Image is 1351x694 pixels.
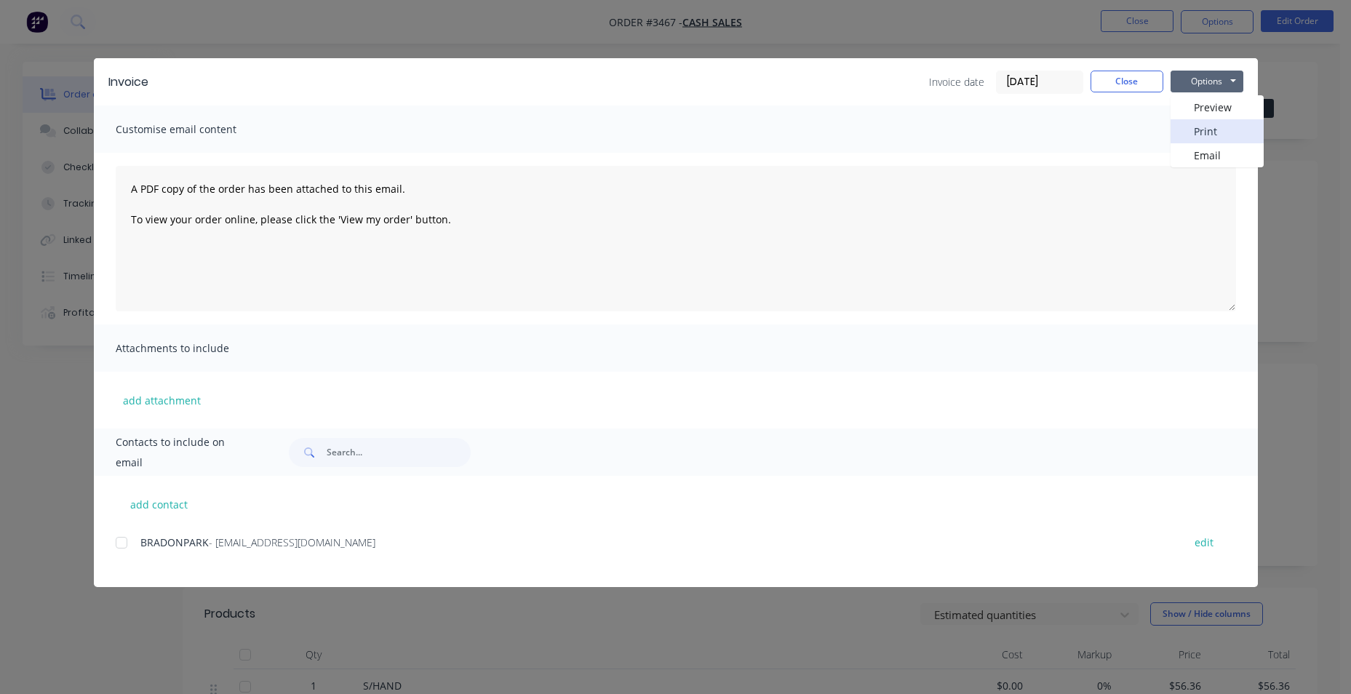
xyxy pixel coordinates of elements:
button: add contact [116,493,203,515]
button: add attachment [116,389,208,411]
button: Close [1091,71,1163,92]
button: Email [1171,143,1264,167]
span: BRADONPARK [140,535,209,549]
span: Customise email content [116,119,276,140]
span: Contacts to include on email [116,432,253,473]
span: Attachments to include [116,338,276,359]
textarea: A PDF copy of the order has been attached to this email. To view your order online, please click ... [116,166,1236,311]
button: Preview [1171,95,1264,119]
input: Search... [327,438,471,467]
button: edit [1186,533,1222,552]
span: Invoice date [929,74,984,89]
span: - [EMAIL_ADDRESS][DOMAIN_NAME] [209,535,375,549]
div: Invoice [108,73,148,91]
button: Print [1171,119,1264,143]
button: Options [1171,71,1243,92]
